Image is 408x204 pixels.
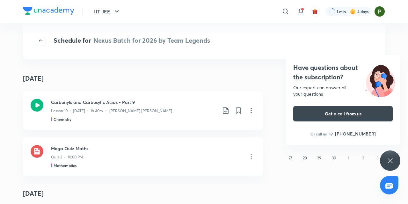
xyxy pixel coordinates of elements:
[285,124,295,134] button: April 13, 2025
[317,156,321,160] abbr: April 29, 2025
[300,153,310,163] button: April 28, 2025
[288,156,292,160] abbr: April 27, 2025
[293,106,393,121] button: Get a call from us
[312,9,318,14] img: avatar
[317,141,321,146] abbr: April 22, 2025
[23,7,74,16] a: Company Logo
[374,6,385,17] img: Piyush Pandey
[23,7,74,15] img: Company Logo
[375,141,380,146] abbr: April 26, 2025
[51,99,217,106] h3: Carbonyls and Carboxylic Acids - Part 9
[54,116,71,122] h5: Chemistry
[303,156,307,160] abbr: April 28, 2025
[285,109,295,120] button: April 6, 2025
[51,154,83,160] p: Quiz 2 • 10:00 PM
[23,91,263,130] a: Carbonyls and Carboxylic Acids - Part 9Lesson 10 • [DATE] • 1h 40m • [PERSON_NAME] [PERSON_NAME]C...
[332,156,336,160] abbr: April 30, 2025
[329,153,339,163] button: April 30, 2025
[314,153,324,163] button: April 29, 2025
[23,184,263,203] h4: [DATE]
[335,130,376,137] h6: [PHONE_NUMBER]
[285,138,295,149] button: April 20, 2025
[332,141,336,146] abbr: April 23, 2025
[54,163,76,168] h5: Mathematics
[303,141,306,146] abbr: April 21, 2025
[285,153,295,163] button: April 27, 2025
[51,145,242,152] h3: Mega Quiz Maths
[90,5,124,18] button: IIT JEE
[31,145,43,158] img: quiz
[293,63,393,82] h4: Have questions about the subscription?
[350,8,356,15] img: streak
[360,63,400,97] img: ttu_illustration_new.svg
[293,84,393,97] div: Our expert can answer all your questions
[23,74,44,83] h4: [DATE]
[346,141,351,146] abbr: April 24, 2025
[329,130,376,137] a: [PHONE_NUMBER]
[288,141,292,146] abbr: April 20, 2025
[310,6,320,17] button: avatar
[361,141,365,146] abbr: April 25, 2025
[23,137,263,176] a: quizMega Quiz MathsQuiz 2 • 10:00 PMMathematics
[310,131,327,137] p: Or call us
[51,108,172,114] p: Lesson 10 • [DATE] • 1h 40m • [PERSON_NAME] [PERSON_NAME]
[54,36,210,46] h4: Schedule for
[93,36,210,45] span: Nexus Batch for 2026 by Team Legends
